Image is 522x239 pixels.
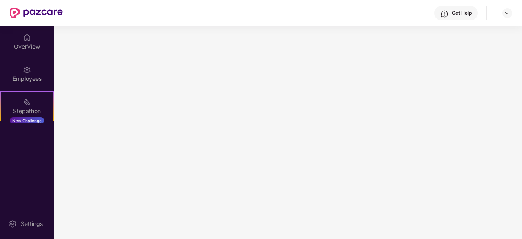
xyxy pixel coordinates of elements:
[23,98,31,106] img: svg+xml;base64,PHN2ZyB4bWxucz0iaHR0cDovL3d3dy53My5vcmcvMjAwMC9zdmciIHdpZHRoPSIyMSIgaGVpZ2h0PSIyMC...
[504,10,511,16] img: svg+xml;base64,PHN2ZyBpZD0iRHJvcGRvd24tMzJ4MzIiIHhtbG5zPSJodHRwOi8vd3d3LnczLm9yZy8yMDAwL3N2ZyIgd2...
[18,220,45,228] div: Settings
[1,107,53,115] div: Stepathon
[23,66,31,74] img: svg+xml;base64,PHN2ZyBpZD0iRW1wbG95ZWVzIiB4bWxucz0iaHR0cDovL3d3dy53My5vcmcvMjAwMC9zdmciIHdpZHRoPS...
[10,8,63,18] img: New Pazcare Logo
[10,117,44,124] div: New Challenge
[440,10,448,18] img: svg+xml;base64,PHN2ZyBpZD0iSGVscC0zMngzMiIgeG1sbnM9Imh0dHA6Ly93d3cudzMub3JnLzIwMDAvc3ZnIiB3aWR0aD...
[9,220,17,228] img: svg+xml;base64,PHN2ZyBpZD0iU2V0dGluZy0yMHgyMCIgeG1sbnM9Imh0dHA6Ly93d3cudzMub3JnLzIwMDAvc3ZnIiB3aW...
[23,34,31,42] img: svg+xml;base64,PHN2ZyBpZD0iSG9tZSIgeG1sbnM9Imh0dHA6Ly93d3cudzMub3JnLzIwMDAvc3ZnIiB3aWR0aD0iMjAiIG...
[452,10,472,16] div: Get Help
